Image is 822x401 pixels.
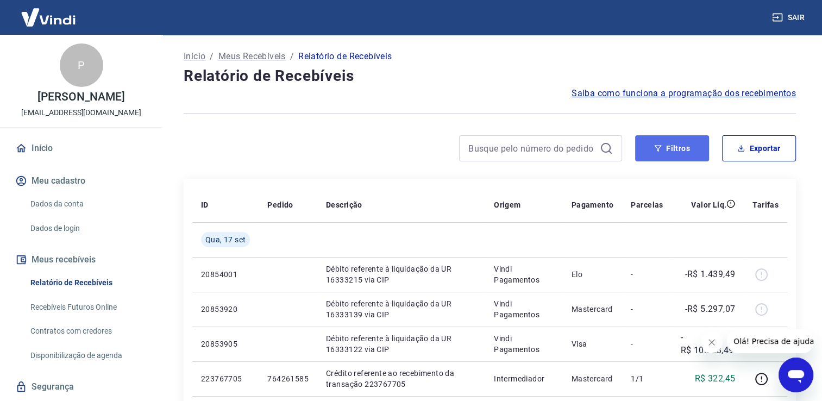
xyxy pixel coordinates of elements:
p: / [290,50,294,63]
p: Vindi Pagamentos [494,298,554,320]
a: Dados de login [26,217,149,240]
p: Vindi Pagamentos [494,264,554,285]
p: 20854001 [201,269,250,280]
a: Início [13,136,149,160]
p: Elo [572,269,614,280]
p: Mastercard [572,373,614,384]
p: -R$ 5.297,07 [685,303,735,316]
span: Olá! Precisa de ajuda? [7,8,91,16]
p: / [210,50,214,63]
p: 223767705 [201,373,250,384]
p: Crédito referente ao recebimento da transação 223767705 [326,368,476,390]
iframe: Botão para abrir a janela de mensagens [779,358,813,392]
button: Filtros [635,135,709,161]
a: Recebíveis Futuros Online [26,296,149,318]
p: Tarifas [752,199,779,210]
p: Descrição [326,199,362,210]
iframe: Fechar mensagem [701,331,723,353]
span: Qua, 17 set [205,234,246,245]
input: Busque pelo número do pedido [468,140,595,156]
p: Parcelas [631,199,663,210]
p: Vindi Pagamentos [494,333,554,355]
button: Meu cadastro [13,169,149,193]
p: 764261585 [267,373,309,384]
p: Intermediador [494,373,554,384]
img: Vindi [13,1,84,34]
p: Débito referente à liquidação da UR 16333122 via CIP [326,333,476,355]
p: -R$ 10.723,49 [681,331,736,357]
p: Visa [572,339,614,349]
p: Débito referente à liquidação da UR 16333215 via CIP [326,264,476,285]
p: - [631,269,663,280]
p: 20853905 [201,339,250,349]
p: ID [201,199,209,210]
a: Disponibilização de agenda [26,344,149,367]
a: Meus Recebíveis [218,50,286,63]
p: [EMAIL_ADDRESS][DOMAIN_NAME] [21,107,141,118]
a: Relatório de Recebíveis [26,272,149,294]
iframe: Mensagem da empresa [727,329,813,353]
a: Segurança [13,375,149,399]
a: Dados da conta [26,193,149,215]
p: -R$ 1.439,49 [685,268,735,281]
p: - [631,339,663,349]
p: 20853920 [201,304,250,315]
p: Origem [494,199,520,210]
p: R$ 322,45 [695,372,736,385]
a: Início [184,50,205,63]
p: Pagamento [572,199,614,210]
p: Valor Líq. [691,199,726,210]
button: Exportar [722,135,796,161]
button: Meus recebíveis [13,248,149,272]
h4: Relatório de Recebíveis [184,65,796,87]
p: [PERSON_NAME] [37,91,124,103]
a: Saiba como funciona a programação dos recebimentos [572,87,796,100]
p: Relatório de Recebíveis [298,50,392,63]
div: P [60,43,103,87]
p: - [631,304,663,315]
p: 1/1 [631,373,663,384]
p: Pedido [267,199,293,210]
p: Mastercard [572,304,614,315]
a: Contratos com credores [26,320,149,342]
p: Débito referente à liquidação da UR 16333139 via CIP [326,298,476,320]
button: Sair [770,8,809,28]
